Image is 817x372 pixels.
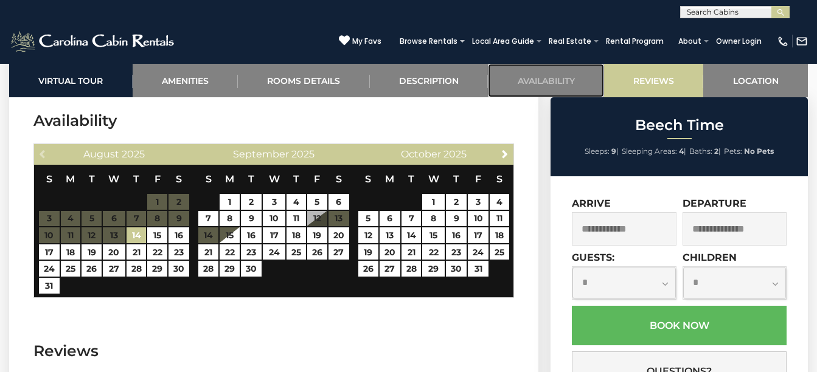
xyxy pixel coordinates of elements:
[380,227,400,243] a: 13
[466,33,540,50] a: Local Area Guide
[622,143,686,159] li: |
[329,194,349,210] a: 6
[468,211,488,227] a: 10
[428,173,439,185] span: Wednesday
[683,252,737,263] label: Children
[679,146,684,156] strong: 4
[402,261,422,277] a: 28
[422,227,445,243] a: 15
[488,64,604,97] a: Availability
[263,244,285,260] a: 24
[238,64,370,97] a: Rooms Details
[446,227,467,243] a: 16
[475,173,481,185] span: Friday
[233,148,289,160] span: September
[291,148,315,160] span: 2025
[133,64,238,97] a: Amenities
[220,261,240,277] a: 29
[689,146,712,156] span: Baths:
[422,261,445,277] a: 29
[468,244,488,260] a: 24
[585,143,619,159] li: |
[339,35,381,47] a: My Favs
[169,227,189,243] a: 16
[744,146,774,156] strong: No Pets
[380,211,400,227] a: 6
[329,244,349,260] a: 27
[127,227,147,243] a: 14
[724,146,742,156] span: Pets:
[220,211,240,227] a: 8
[408,173,414,185] span: Tuesday
[672,33,707,50] a: About
[248,173,254,185] span: Tuesday
[103,244,125,260] a: 20
[703,64,808,97] a: Location
[490,244,509,260] a: 25
[293,173,299,185] span: Thursday
[385,173,394,185] span: Monday
[422,194,445,210] a: 1
[287,194,305,210] a: 4
[147,261,167,277] a: 29
[358,211,378,227] a: 5
[611,146,616,156] strong: 9
[401,148,441,160] span: October
[622,146,677,156] span: Sleeping Areas:
[220,227,240,243] a: 15
[82,261,102,277] a: 26
[365,173,371,185] span: Sunday
[39,278,60,294] a: 31
[446,244,467,260] a: 23
[9,64,133,97] a: Virtual Tour
[307,244,327,260] a: 26
[468,194,488,210] a: 3
[358,227,378,243] a: 12
[358,244,378,260] a: 19
[220,194,240,210] a: 1
[468,261,488,277] a: 31
[241,194,262,210] a: 2
[572,306,787,345] button: Book Now
[446,261,467,277] a: 30
[33,340,514,362] h3: Reviews
[198,261,218,277] a: 28
[39,244,60,260] a: 17
[683,198,746,209] label: Departure
[380,244,400,260] a: 20
[497,146,512,161] a: Next
[147,244,167,260] a: 22
[352,36,381,47] span: My Favs
[446,194,467,210] a: 2
[241,244,262,260] a: 23
[585,146,610,156] span: Sleeps:
[225,173,234,185] span: Monday
[422,211,445,227] a: 8
[358,261,378,277] a: 26
[155,173,161,185] span: Friday
[66,173,75,185] span: Monday
[554,117,805,133] h2: Beech Time
[796,35,808,47] img: mail-regular-white.png
[714,146,718,156] strong: 2
[33,110,514,131] h3: Availability
[263,227,285,243] a: 17
[777,35,789,47] img: phone-regular-white.png
[336,173,342,185] span: Saturday
[206,173,212,185] span: Sunday
[710,33,768,50] a: Owner Login
[46,173,52,185] span: Sunday
[453,173,459,185] span: Thursday
[82,244,102,260] a: 19
[39,261,60,277] a: 24
[241,261,262,277] a: 30
[127,244,147,260] a: 21
[83,148,119,160] span: August
[287,227,305,243] a: 18
[9,29,178,53] img: White-1-2.png
[572,252,614,263] label: Guests:
[176,173,182,185] span: Saturday
[490,211,509,227] a: 11
[263,211,285,227] a: 10
[122,148,145,160] span: 2025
